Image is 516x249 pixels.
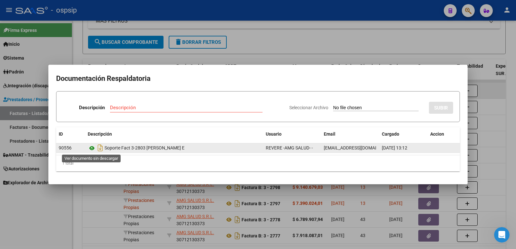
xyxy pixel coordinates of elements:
button: SUBIR [429,102,453,114]
span: Seleccionar Archivo [289,105,328,110]
span: REVERE -AMG SALUD- - [266,145,313,150]
datatable-header-cell: Email [321,127,379,141]
span: 90556 [59,145,72,150]
datatable-header-cell: Descripción [85,127,263,141]
span: Usuario [266,131,282,137]
span: Email [324,131,335,137]
span: [DATE] 13:12 [382,145,407,150]
datatable-header-cell: Cargado [379,127,428,141]
i: Descargar documento [96,143,104,153]
div: Soporte Fact 3-2803 [PERSON_NAME] E [88,143,261,153]
datatable-header-cell: Accion [428,127,460,141]
span: ID [59,131,63,137]
datatable-header-cell: Usuario [263,127,321,141]
datatable-header-cell: ID [56,127,85,141]
span: Cargado [382,131,399,137]
span: SUBIR [434,105,448,111]
div: 1 total [56,155,460,171]
span: Accion [430,131,444,137]
iframe: Intercom live chat [494,227,510,243]
span: [EMAIL_ADDRESS][DOMAIN_NAME] [324,145,395,150]
p: Descripción [79,104,105,111]
span: Descripción [88,131,112,137]
h2: Documentación Respaldatoria [56,72,460,85]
